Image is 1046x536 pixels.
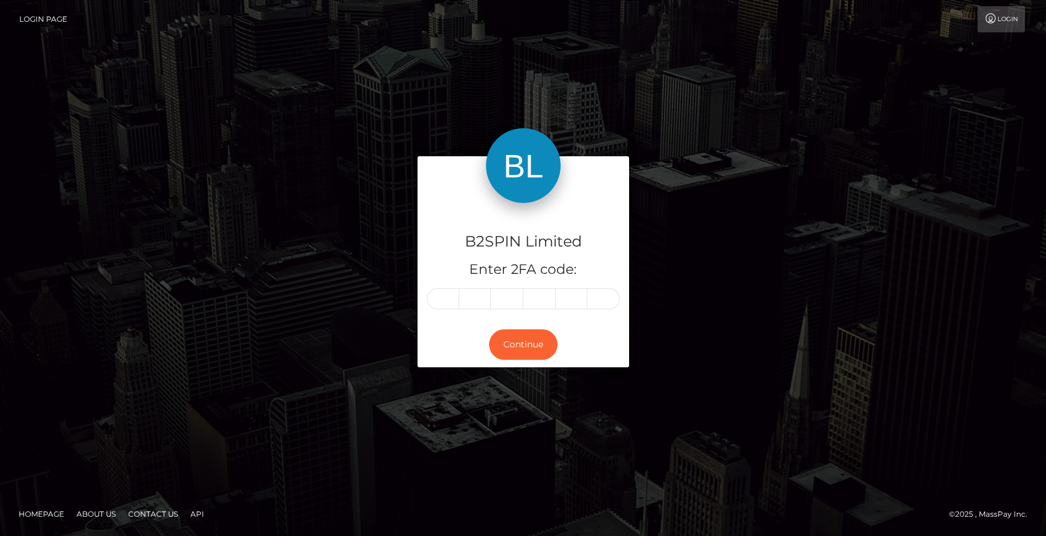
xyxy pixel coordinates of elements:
[949,507,1037,521] div: © 2025 , MassPay Inc.
[978,6,1025,32] a: Login
[486,128,561,203] img: B2SPIN Limited
[185,504,209,524] a: API
[72,504,121,524] a: About Us
[14,504,69,524] a: Homepage
[427,231,620,253] h4: B2SPIN Limited
[489,329,558,360] button: Continue
[19,6,67,32] a: Login Page
[427,260,620,280] h5: Enter 2FA code:
[123,504,183,524] a: Contact Us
